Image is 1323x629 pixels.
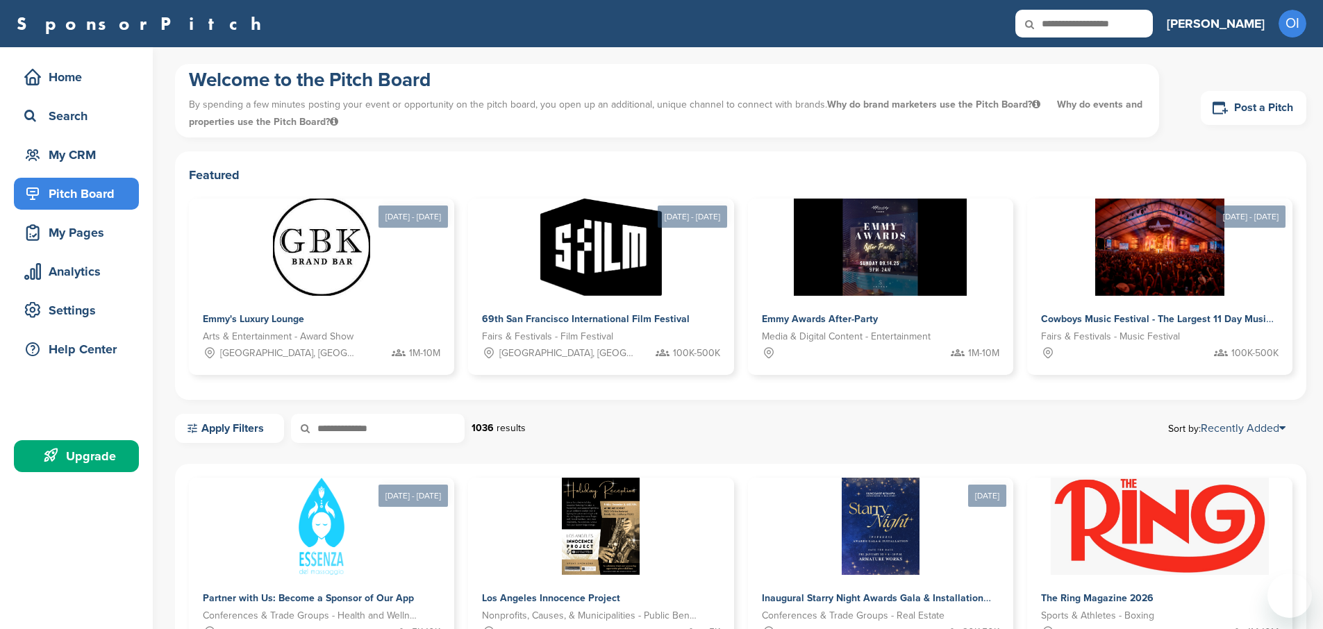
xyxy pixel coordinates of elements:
[299,478,344,575] img: Sponsorpitch &
[21,220,139,245] div: My Pages
[14,440,139,472] a: Upgrade
[1231,346,1279,361] span: 100K-500K
[203,329,353,344] span: Arts & Entertainment - Award Show
[1201,91,1306,125] a: Post a Pitch
[220,346,357,361] span: [GEOGRAPHIC_DATA], [GEOGRAPHIC_DATA]
[14,217,139,249] a: My Pages
[21,65,139,90] div: Home
[794,199,967,296] img: Sponsorpitch &
[468,176,733,375] a: [DATE] - [DATE] Sponsorpitch & 69th San Francisco International Film Festival Fairs & Festivals -...
[482,608,699,623] span: Nonprofits, Causes, & Municipalities - Public Benefit
[203,313,304,325] span: Emmy's Luxury Lounge
[968,485,1006,507] div: [DATE]
[762,608,945,623] span: Conferences & Trade Groups - Real Estate
[1167,8,1265,39] a: [PERSON_NAME]
[482,329,613,344] span: Fairs & Festivals - Film Festival
[1041,608,1154,623] span: Sports & Athletes - Boxing
[14,294,139,326] a: Settings
[658,206,727,228] div: [DATE] - [DATE]
[1267,573,1312,618] iframe: Button to launch messaging window
[482,592,620,604] span: Los Angeles Innocence Project
[14,61,139,93] a: Home
[14,100,139,132] a: Search
[189,67,1145,92] h1: Welcome to the Pitch Board
[1279,10,1306,37] span: OI
[203,592,414,604] span: Partner with Us: Become a Sponsor of Our App
[968,346,999,361] span: 1M-10M
[497,422,526,434] span: results
[21,142,139,167] div: My CRM
[189,92,1145,134] p: By spending a few minutes posting your event or opportunity on the pitch board, you open up an ad...
[499,346,636,361] span: [GEOGRAPHIC_DATA], [GEOGRAPHIC_DATA]
[21,103,139,128] div: Search
[203,608,419,623] span: Conferences & Trade Groups - Health and Wellness
[1027,176,1292,375] a: [DATE] - [DATE] Sponsorpitch & Cowboys Music Festival - The Largest 11 Day Music Festival in [GEO...
[1167,14,1265,33] h3: [PERSON_NAME]
[14,333,139,365] a: Help Center
[1041,329,1180,344] span: Fairs & Festivals - Music Festival
[21,181,139,206] div: Pitch Board
[842,478,920,575] img: Sponsorpitch &
[21,298,139,323] div: Settings
[1168,423,1285,434] span: Sort by:
[827,99,1043,110] span: Why do brand marketers use the Pitch Board?
[378,485,448,507] div: [DATE] - [DATE]
[189,165,1292,185] h2: Featured
[1041,592,1154,604] span: The Ring Magazine 2026
[273,199,370,296] img: Sponsorpitch &
[409,346,440,361] span: 1M-10M
[14,178,139,210] a: Pitch Board
[21,337,139,362] div: Help Center
[540,199,662,296] img: Sponsorpitch &
[1201,421,1285,435] a: Recently Added
[14,255,139,287] a: Analytics
[378,206,448,228] div: [DATE] - [DATE]
[562,478,640,575] img: Sponsorpitch &
[762,329,931,344] span: Media & Digital Content - Entertainment
[21,444,139,469] div: Upgrade
[762,592,983,604] span: Inaugural Starry Night Awards Gala & Installation
[17,15,270,33] a: SponsorPitch
[1216,206,1285,228] div: [DATE] - [DATE]
[748,199,1013,375] a: Sponsorpitch & Emmy Awards After-Party Media & Digital Content - Entertainment 1M-10M
[673,346,720,361] span: 100K-500K
[189,176,454,375] a: [DATE] - [DATE] Sponsorpitch & Emmy's Luxury Lounge Arts & Entertainment - Award Show [GEOGRAPHIC...
[762,313,878,325] span: Emmy Awards After-Party
[1095,199,1225,296] img: Sponsorpitch &
[482,313,690,325] span: 69th San Francisco International Film Festival
[472,422,494,434] strong: 1036
[175,414,284,443] a: Apply Filters
[1051,478,1269,575] img: Sponsorpitch &
[21,259,139,284] div: Analytics
[14,139,139,171] a: My CRM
